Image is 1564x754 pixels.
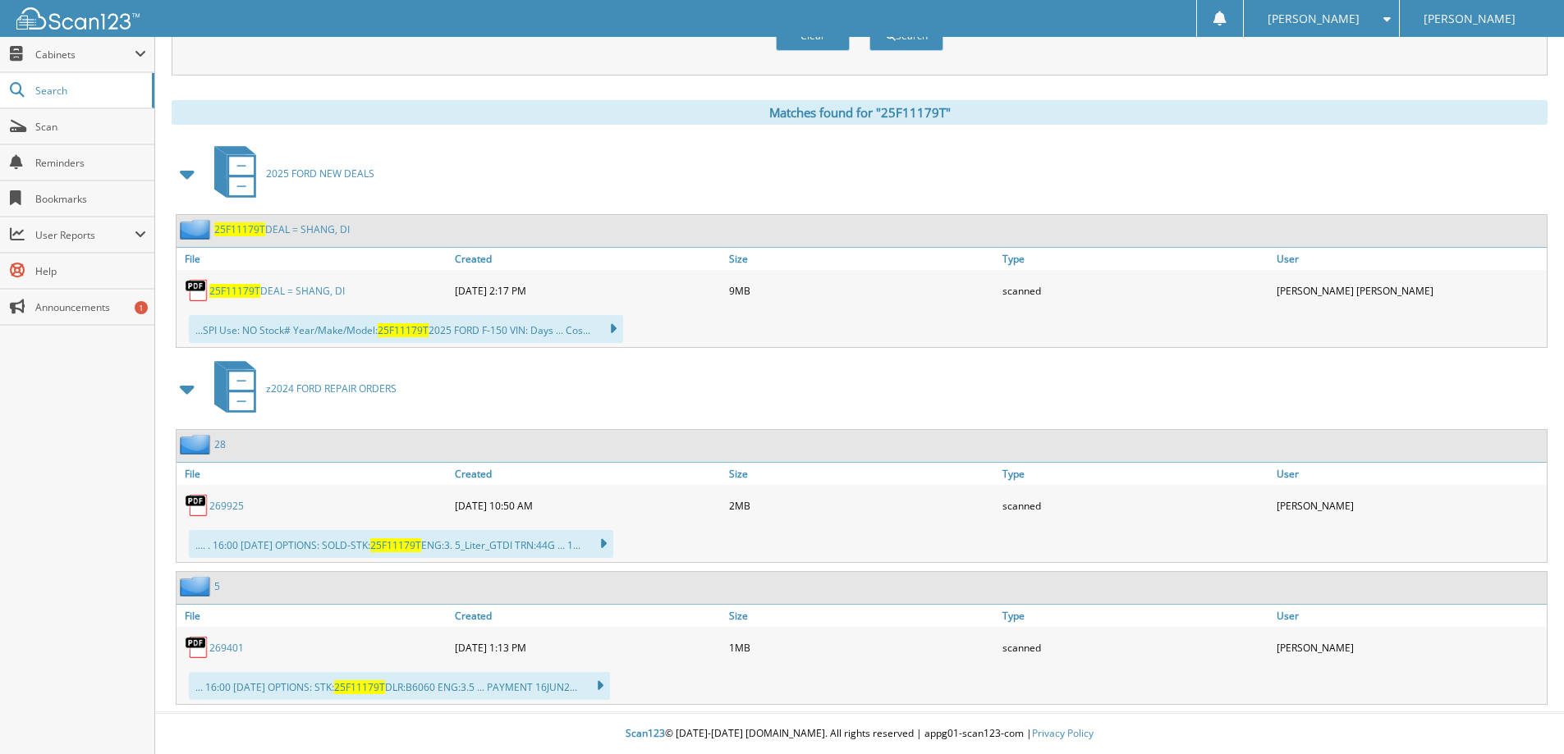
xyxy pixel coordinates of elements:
[172,100,1548,125] div: Matches found for "25F11179T"
[180,434,214,455] img: folder2.png
[180,219,214,240] img: folder2.png
[214,437,226,451] a: 28
[214,222,265,236] span: 25F11179T
[35,120,146,134] span: Scan
[1273,274,1547,307] div: [PERSON_NAME] [PERSON_NAME]
[35,300,146,314] span: Announcements
[1424,14,1516,24] span: [PERSON_NAME]
[177,463,451,485] a: File
[209,284,345,298] a: 25F11179TDEAL = SHANG, DI
[725,274,999,307] div: 9MB
[451,463,725,485] a: Created
[209,641,244,655] a: 269401
[1268,14,1360,24] span: [PERSON_NAME]
[177,605,451,627] a: File
[626,726,665,740] span: Scan123
[998,605,1273,627] a: Type
[725,631,999,664] div: 1MB
[725,248,999,270] a: Size
[16,7,140,30] img: scan123-logo-white.svg
[185,635,209,660] img: PDF.png
[189,530,613,558] div: .... . 16:00 [DATE] OPTIONS: SOLD-STK: ENG:3. 5_Liter_GTDI TRN:44G ... 1...
[204,356,397,421] a: z2024 FORD REPAIR ORDERS
[155,714,1564,754] div: © [DATE]-[DATE] [DOMAIN_NAME]. All rights reserved | appg01-scan123-com |
[1273,248,1547,270] a: User
[1273,489,1547,522] div: [PERSON_NAME]
[209,284,260,298] span: 25F11179T
[35,84,144,98] span: Search
[1032,726,1094,740] a: Privacy Policy
[209,499,244,513] a: 269925
[185,278,209,303] img: PDF.png
[204,141,374,206] a: 2025 FORD NEW DEALS
[35,228,135,242] span: User Reports
[135,301,148,314] div: 1
[451,631,725,664] div: [DATE] 1:13 PM
[725,605,999,627] a: Size
[334,680,385,694] span: 25F11179T
[1482,675,1564,754] iframe: Chat Widget
[35,192,146,206] span: Bookmarks
[370,538,421,552] span: 25F11179T
[214,579,220,593] a: 5
[998,248,1273,270] a: Type
[266,167,374,181] span: 2025 FORD NEW DEALS
[214,222,350,236] a: 25F11179TDEAL = SHANG, DI
[35,48,135,62] span: Cabinets
[998,463,1273,485] a: Type
[725,463,999,485] a: Size
[451,248,725,270] a: Created
[378,323,429,337] span: 25F11179T
[35,264,146,278] span: Help
[1273,631,1547,664] div: [PERSON_NAME]
[189,315,623,343] div: ...SPI Use: NO Stock# Year/Make/Model: 2025 FORD F-150 VIN: Days ... Cos...
[451,489,725,522] div: [DATE] 10:50 AM
[185,493,209,518] img: PDF.png
[189,672,610,700] div: ... 16:00 [DATE] OPTIONS: STK: DLR:B6060 ENG:3.5 ... PAYMENT 16JUN2...
[35,156,146,170] span: Reminders
[451,274,725,307] div: [DATE] 2:17 PM
[998,631,1273,664] div: scanned
[1273,463,1547,485] a: User
[998,489,1273,522] div: scanned
[725,489,999,522] div: 2MB
[266,382,397,395] span: z2024 FORD REPAIR ORDERS
[180,576,214,596] img: folder2.png
[451,605,725,627] a: Created
[998,274,1273,307] div: scanned
[1273,605,1547,627] a: User
[177,248,451,270] a: File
